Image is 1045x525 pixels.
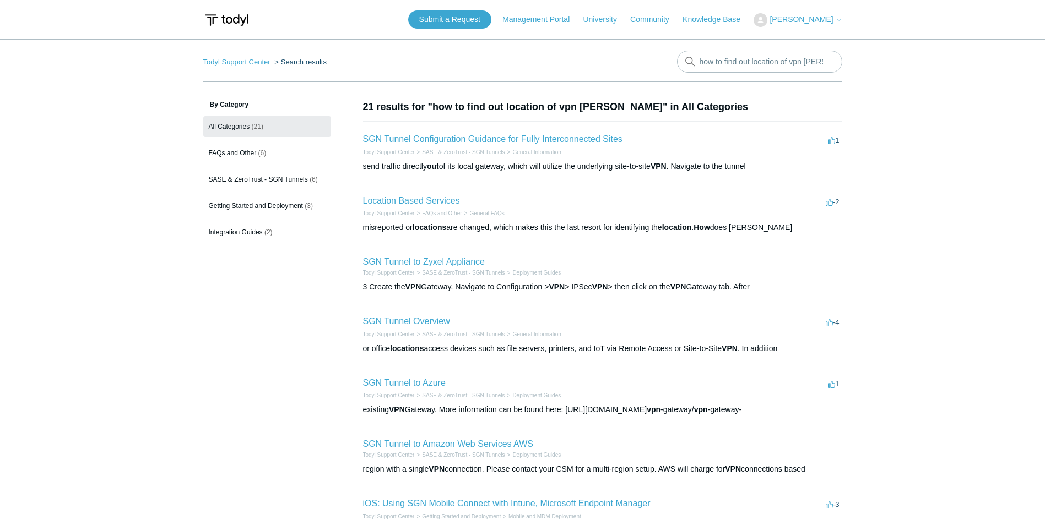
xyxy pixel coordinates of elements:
a: iOS: Using SGN Mobile Connect with Intune, Microsoft Endpoint Manager [363,499,651,508]
a: FAQs and Other (6) [203,143,331,163]
a: All Categories (21) [203,116,331,137]
li: SASE & ZeroTrust - SGN Tunnels [414,451,505,459]
a: Location Based Services [363,196,460,205]
em: location [662,223,692,232]
li: Todyl Support Center [363,512,415,521]
a: Submit a Request [408,10,491,29]
em: VPN [651,162,667,171]
span: (2) [264,228,273,236]
a: SGN Tunnel to Zyxel Appliance [363,257,485,266]
span: -3 [826,500,840,508]
em: How [694,223,710,232]
a: Getting Started and Deployment [422,513,501,519]
a: Todyl Support Center [363,331,415,337]
a: Todyl Support Center [363,392,415,398]
li: Todyl Support Center [363,451,415,459]
li: General Information [505,148,561,156]
em: out [427,162,439,171]
li: Deployment Guides [505,451,561,459]
a: Todyl Support Center [363,210,415,216]
a: SASE & ZeroTrust - SGN Tunnels (6) [203,169,331,190]
a: SASE & ZeroTrust - SGN Tunnels [422,392,505,398]
em: locations [413,223,446,232]
button: [PERSON_NAME] [754,13,842,27]
a: General Information [512,331,561,337]
div: send traffic directly of its local gateway, which will utilize the underlying site-to-site . Navi... [363,161,842,172]
h1: 21 results for "how to find out location of vpn [PERSON_NAME]" in All Categories [363,100,842,114]
li: SASE & ZeroTrust - SGN Tunnels [414,269,505,277]
a: University [583,14,627,25]
em: VPN [725,464,741,473]
a: SASE & ZeroTrust - SGN Tunnels [422,149,505,155]
a: Todyl Support Center [363,149,415,155]
span: All Categories [209,123,250,130]
em: VPN [405,282,421,291]
div: region with a single connection. Please contact your CSM for a multi-region setup. AWS will charg... [363,463,842,475]
em: VPN [429,464,445,473]
li: Deployment Guides [505,269,561,277]
a: Integration Guides (2) [203,222,331,243]
a: General Information [512,149,561,155]
div: 3 Create the Gateway. Navigate to Configuration > > IPSec > then click on the Gateway tab. After [363,281,842,293]
div: existing Gateway. More information can be found here: [URL][DOMAIN_NAME] -gateway/ -gateway- [363,404,842,415]
span: (6) [258,149,267,157]
em: VPN [592,282,608,291]
a: SASE & ZeroTrust - SGN Tunnels [422,452,505,458]
a: Todyl Support Center [363,513,415,519]
div: misreported or are changed, which makes this the last resort for identifying the . does [PERSON_N... [363,222,842,233]
a: Community [630,14,680,25]
li: FAQs and Other [414,209,462,217]
span: FAQs and Other [209,149,257,157]
span: [PERSON_NAME] [770,15,833,24]
span: Integration Guides [209,228,263,236]
a: Todyl Support Center [363,270,415,276]
span: (3) [305,202,313,210]
h3: By Category [203,100,331,110]
a: FAQs and Other [422,210,462,216]
li: Todyl Support Center [363,148,415,156]
li: Mobile and MDM Deployment [501,512,581,521]
li: SASE & ZeroTrust - SGN Tunnels [414,330,505,338]
li: General FAQs [462,209,505,217]
img: Todyl Support Center Help Center home page [203,10,250,30]
li: SASE & ZeroTrust - SGN Tunnels [414,391,505,400]
a: SGN Tunnel Configuration Guidance for Fully Interconnected Sites [363,134,622,144]
a: Todyl Support Center [203,58,270,66]
span: Getting Started and Deployment [209,202,303,210]
em: VPN [549,282,565,291]
a: SASE & ZeroTrust - SGN Tunnels [422,331,505,337]
li: Todyl Support Center [363,391,415,400]
input: Search [677,51,842,73]
a: Deployment Guides [512,452,561,458]
a: Management Portal [502,14,581,25]
span: -2 [826,198,840,206]
em: VPN [722,344,738,353]
li: General Information [505,330,561,338]
li: Todyl Support Center [363,209,415,217]
a: Deployment Guides [512,392,561,398]
em: vpn [647,405,660,414]
li: Deployment Guides [505,391,561,400]
a: SGN Tunnel Overview [363,316,450,326]
span: 1 [828,380,839,388]
a: Mobile and MDM Deployment [508,513,581,519]
a: SASE & ZeroTrust - SGN Tunnels [422,270,505,276]
span: SASE & ZeroTrust - SGN Tunnels [209,176,308,183]
a: Todyl Support Center [363,452,415,458]
a: Knowledge Base [683,14,751,25]
li: Todyl Support Center [363,330,415,338]
li: Todyl Support Center [363,269,415,277]
span: 1 [828,136,839,144]
a: Deployment Guides [512,270,561,276]
div: or office access devices such as file servers, printers, and IoT via Remote Access or Site-to-Sit... [363,343,842,354]
li: SASE & ZeroTrust - SGN Tunnels [414,148,505,156]
li: Getting Started and Deployment [414,512,501,521]
em: VPN [389,405,405,414]
a: General FAQs [469,210,504,216]
em: locations [390,344,424,353]
a: SGN Tunnel to Amazon Web Services AWS [363,439,533,449]
span: (6) [310,176,318,183]
a: Getting Started and Deployment (3) [203,195,331,216]
li: Search results [272,58,327,66]
em: vpn [694,405,708,414]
